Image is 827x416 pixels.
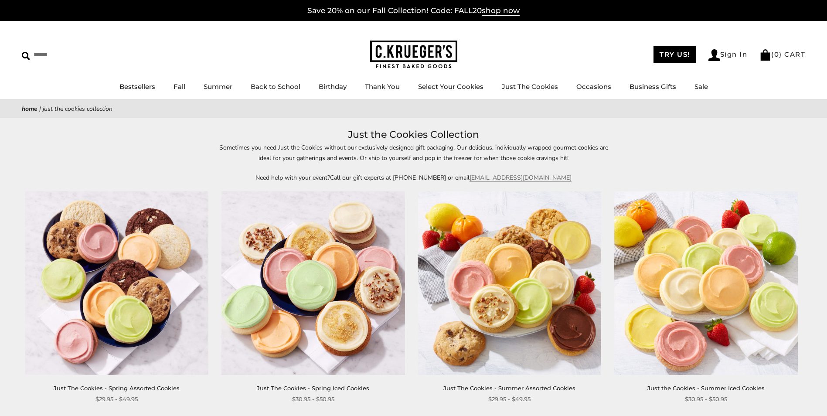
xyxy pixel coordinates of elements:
[482,6,520,16] span: shop now
[213,173,614,183] p: Need help with your event?
[418,82,483,91] a: Select Your Cookies
[257,385,369,392] a: Just The Cookies - Spring Iced Cookies
[330,174,470,182] span: Call our gift experts at [PHONE_NUMBER] or email
[685,395,727,404] span: $30.95 - $50.95
[213,143,614,163] p: Sometimes you need Just the Cookies without our exclusively designed gift packaging. Our deliciou...
[221,191,405,375] img: Just The Cookies - Spring Iced Cookies
[35,127,792,143] h1: Just the Cookies Collection
[647,385,765,392] a: Just the Cookies - Summer Iced Cookies
[653,46,696,63] a: TRY US!
[119,82,155,91] a: Bestsellers
[708,49,748,61] a: Sign In
[365,82,400,91] a: Thank You
[418,191,601,375] img: Just The Cookies - Summer Assorted Cookies
[174,82,185,91] a: Fall
[43,105,112,113] span: Just the Cookies Collection
[443,385,575,392] a: Just The Cookies - Summer Assorted Cookies
[95,395,138,404] span: $29.95 - $49.95
[759,49,771,61] img: Bag
[307,6,520,16] a: Save 20% on our Fall Collection! Code: FALL20shop now
[614,191,798,375] img: Just the Cookies - Summer Iced Cookies
[22,52,30,60] img: Search
[25,191,208,375] img: Just The Cookies - Spring Assorted Cookies
[22,105,37,113] a: Home
[54,385,180,392] a: Just The Cookies - Spring Assorted Cookies
[22,104,805,114] nav: breadcrumbs
[370,41,457,69] img: C.KRUEGER'S
[22,48,126,61] input: Search
[502,82,558,91] a: Just The Cookies
[319,82,347,91] a: Birthday
[39,105,41,113] span: |
[774,50,779,58] span: 0
[708,49,720,61] img: Account
[576,82,611,91] a: Occasions
[759,50,805,58] a: (0) CART
[470,174,572,182] a: [EMAIL_ADDRESS][DOMAIN_NAME]
[251,82,300,91] a: Back to School
[694,82,708,91] a: Sale
[292,395,334,404] span: $30.95 - $50.95
[204,82,232,91] a: Summer
[630,82,676,91] a: Business Gifts
[488,395,531,404] span: $29.95 - $49.95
